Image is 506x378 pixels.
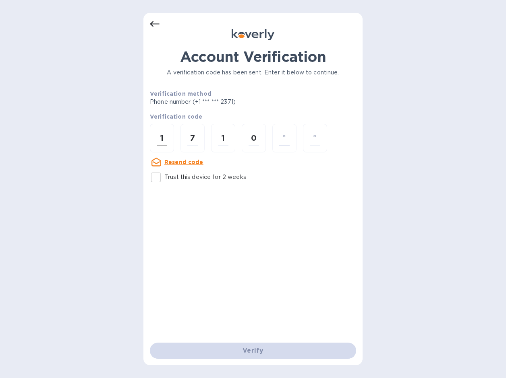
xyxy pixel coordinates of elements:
[150,48,356,65] h1: Account Verification
[164,159,203,165] u: Resend code
[150,98,297,106] p: Phone number (+1 *** *** 2371)
[150,90,212,97] b: Verification method
[164,173,246,181] p: Trust this device for 2 weeks
[150,68,356,77] p: A verification code has been sent. Enter it below to continue.
[150,113,356,121] p: Verification code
